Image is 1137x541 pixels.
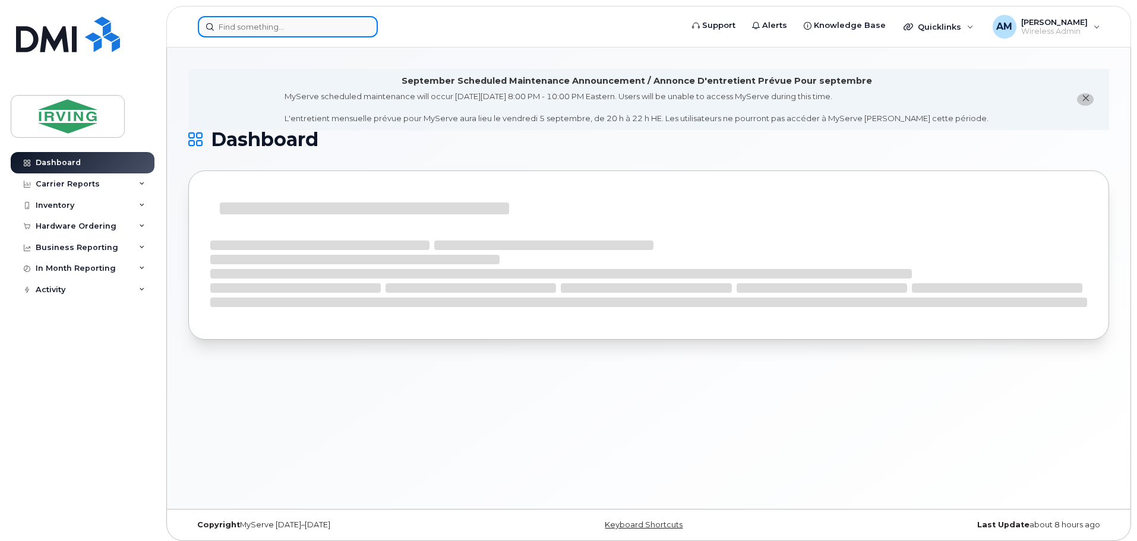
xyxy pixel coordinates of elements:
div: MyServe scheduled maintenance will occur [DATE][DATE] 8:00 PM - 10:00 PM Eastern. Users will be u... [285,91,988,124]
strong: Copyright [197,520,240,529]
div: about 8 hours ago [802,520,1109,530]
button: close notification [1077,93,1094,106]
span: Dashboard [211,131,318,148]
a: Keyboard Shortcuts [605,520,683,529]
strong: Last Update [977,520,1029,529]
div: September Scheduled Maintenance Announcement / Annonce D'entretient Prévue Pour septembre [402,75,872,87]
div: MyServe [DATE]–[DATE] [188,520,495,530]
